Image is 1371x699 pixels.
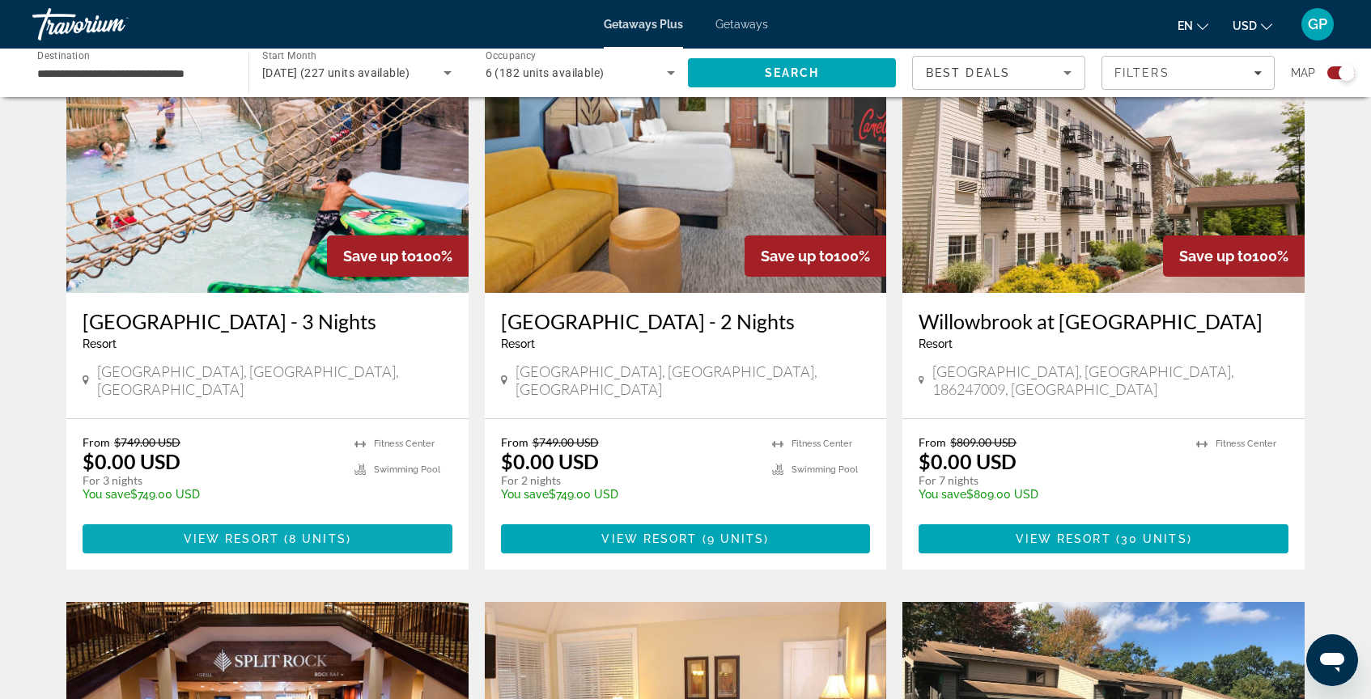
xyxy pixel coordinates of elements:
[1291,61,1315,84] span: Map
[765,66,820,79] span: Search
[715,18,768,31] a: Getaways
[1233,19,1257,32] span: USD
[1111,532,1192,545] span: ( )
[1306,634,1358,686] iframe: Button to launch messaging window
[919,488,966,501] span: You save
[501,435,528,449] span: From
[919,449,1017,473] p: $0.00 USD
[374,464,440,475] span: Swimming Pool
[1179,248,1252,265] span: Save up to
[37,49,90,61] span: Destination
[1121,532,1187,545] span: 30 units
[919,309,1288,333] a: Willowbrook at [GEOGRAPHIC_DATA]
[516,362,871,398] span: [GEOGRAPHIC_DATA], [GEOGRAPHIC_DATA], [GEOGRAPHIC_DATA]
[83,435,110,449] span: From
[374,438,435,449] span: Fitness Center
[501,473,757,488] p: For 2 nights
[83,337,117,350] span: Resort
[83,473,338,488] p: For 3 nights
[501,524,871,553] button: View Resort(9 units)
[707,532,765,545] span: 9 units
[932,362,1288,398] span: [GEOGRAPHIC_DATA], [GEOGRAPHIC_DATA], 186247009, [GEOGRAPHIC_DATA]
[66,34,469,293] img: Camelback Resort - 3 Nights
[919,337,953,350] span: Resort
[601,532,697,545] span: View Resort
[279,532,351,545] span: ( )
[919,435,946,449] span: From
[184,532,279,545] span: View Resort
[485,34,887,293] img: Camelback Resort - 2 Nights
[501,449,599,473] p: $0.00 USD
[688,58,896,87] button: Search
[604,18,683,31] a: Getaways Plus
[32,3,194,45] a: Travorium
[1114,66,1169,79] span: Filters
[83,524,452,553] button: View Resort(8 units)
[950,435,1017,449] span: $809.00 USD
[83,449,180,473] p: $0.00 USD
[486,66,605,79] span: 6 (182 units available)
[37,64,227,83] input: Select destination
[533,435,599,449] span: $749.00 USD
[83,309,452,333] a: [GEOGRAPHIC_DATA] - 3 Nights
[501,488,757,501] p: $749.00 USD
[501,488,549,501] span: You save
[902,34,1305,293] img: Willowbrook at Lake Harmony
[792,464,858,475] span: Swimming Pool
[1216,438,1276,449] span: Fitness Center
[114,435,180,449] span: $749.00 USD
[1233,14,1272,37] button: Change currency
[919,524,1288,553] button: View Resort(30 units)
[1163,235,1305,277] div: 100%
[698,532,770,545] span: ( )
[262,66,410,79] span: [DATE] (227 units available)
[501,337,535,350] span: Resort
[83,488,338,501] p: $749.00 USD
[83,488,130,501] span: You save
[486,50,537,61] span: Occupancy
[1178,14,1208,37] button: Change language
[343,248,416,265] span: Save up to
[926,63,1072,83] mat-select: Sort by
[262,50,316,61] span: Start Month
[1178,19,1193,32] span: en
[327,235,469,277] div: 100%
[792,438,852,449] span: Fitness Center
[97,362,452,398] span: [GEOGRAPHIC_DATA], [GEOGRAPHIC_DATA], [GEOGRAPHIC_DATA]
[1101,56,1275,90] button: Filters
[919,488,1180,501] p: $809.00 USD
[501,309,871,333] a: [GEOGRAPHIC_DATA] - 2 Nights
[761,248,834,265] span: Save up to
[1308,16,1327,32] span: GP
[1016,532,1111,545] span: View Resort
[1297,7,1339,41] button: User Menu
[919,473,1180,488] p: For 7 nights
[926,66,1010,79] span: Best Deals
[289,532,346,545] span: 8 units
[745,235,886,277] div: 100%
